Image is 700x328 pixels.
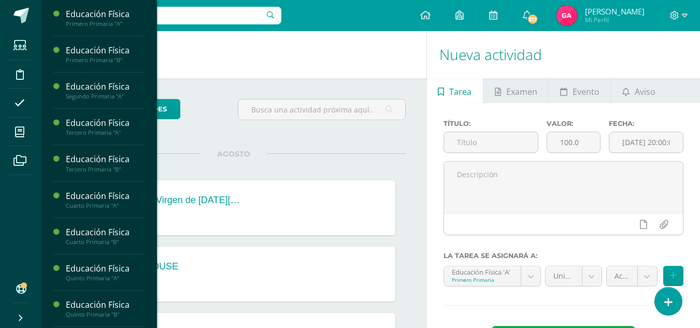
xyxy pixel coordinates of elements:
span: Mi Perfil [585,16,645,24]
div: Tercero Primaria "B" [66,166,145,173]
a: Educación FísicaTercero Primaria "A" [66,117,145,136]
div: Educación Física [66,117,145,129]
div: Primero Primaria [452,276,513,283]
div: Educación Física [66,8,145,20]
div: Educación Física [66,190,145,202]
span: Aviso [635,79,655,104]
div: Educación Física [66,263,145,275]
a: Tarea [427,78,483,103]
a: Educación Física 'A'Primero Primaria [444,266,540,286]
span: [PERSON_NAME] [585,6,645,17]
div: Educación Física [66,153,145,165]
input: Fecha de entrega [609,132,683,152]
a: Examen [483,78,548,103]
div: Primero Primaria "B" [66,56,145,64]
h1: Nueva actividad [439,31,688,78]
div: Cuarto Primaria "A" [66,202,145,209]
a: Educación FísicaCuarto Primaria "B" [66,226,145,246]
div: Educación Física [66,81,145,93]
a: Educación FísicaQuinto Primaria "B" [66,299,145,318]
div: Educación Física 'A' [452,266,513,276]
div: Cuarto Primaria "B" [66,238,145,246]
label: Fecha: [609,120,683,127]
a: Educación FísicaTercero Primaria "B" [66,153,145,173]
a: Actitudes (5.0%) [607,266,657,286]
span: 317 [527,13,538,25]
div: Segundo Primaria "A" [66,93,145,100]
label: Título: [444,120,539,127]
h1: Actividades [54,31,414,78]
div: Tercero Primaria "A" [66,129,145,136]
a: Educación FísicaPrimero Primaria "A" [66,8,145,27]
span: Evento [573,79,599,104]
a: Aviso [611,78,666,103]
div: Primero Primaria "A" [66,20,145,27]
label: La tarea se asignará a: [444,252,683,260]
input: Título [444,132,538,152]
div: Quinto Primaria "B" [66,311,145,318]
span: Examen [506,79,537,104]
label: Valor: [547,120,601,127]
input: Busca un usuario... [48,7,281,24]
span: Actitudes (5.0%) [615,266,630,286]
input: Busca una actividad próxima aquí... [238,99,405,120]
a: Unidad 3 [546,266,602,286]
div: Educación Física [66,45,145,56]
div: Día de la Virgen de [DATE][PERSON_NAME] - Asueto [116,195,240,206]
a: Evento [549,78,610,103]
a: Educación FísicaCuarto Primaria "A" [66,190,145,209]
a: Educación FísicaQuinto Primaria "A" [66,263,145,282]
span: Unidad 3 [553,266,574,286]
div: Quinto Primaria "A" [66,275,145,282]
input: Puntos máximos [547,132,600,152]
a: Educación FísicaPrimero Primaria "B" [66,45,145,64]
span: AGOSTO [201,149,267,159]
span: Tarea [449,79,472,104]
img: bc95009a8779818eb14de362ecacf4d5.png [556,5,577,26]
div: Educación Física [66,299,145,311]
a: Educación FísicaSegundo Primaria "A" [66,81,145,100]
div: Educación Física [66,226,145,238]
